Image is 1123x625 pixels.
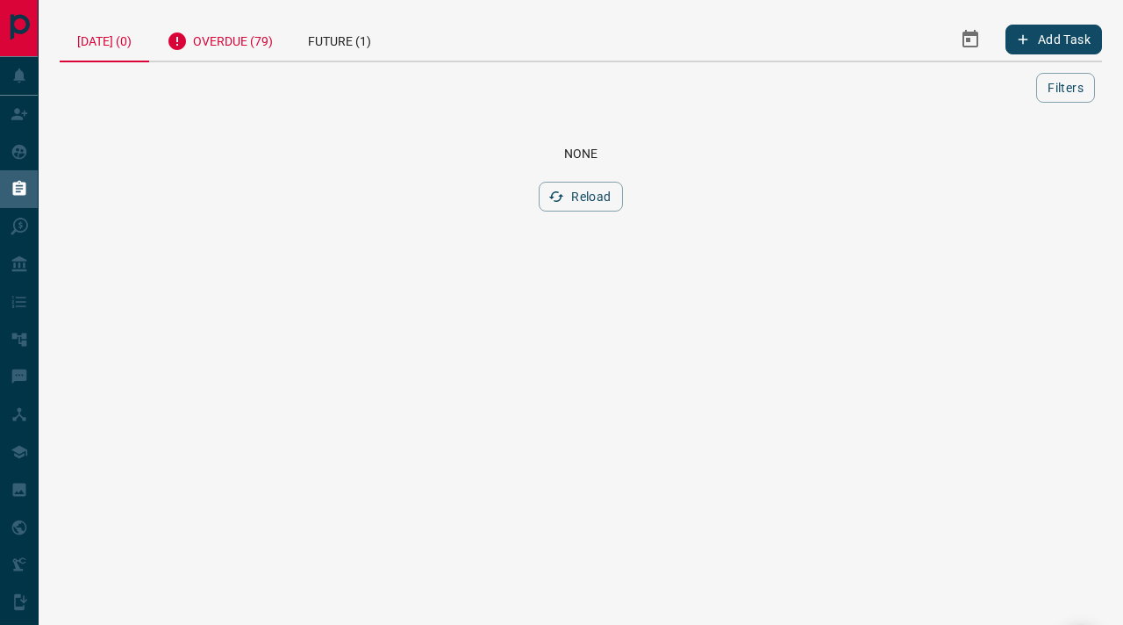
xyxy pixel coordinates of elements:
[60,18,149,62] div: [DATE] (0)
[539,182,622,212] button: Reload
[1005,25,1102,54] button: Add Task
[81,147,1081,161] div: None
[1036,73,1095,103] button: Filters
[149,18,290,61] div: Overdue (79)
[290,18,389,61] div: Future (1)
[949,18,991,61] button: Select Date Range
